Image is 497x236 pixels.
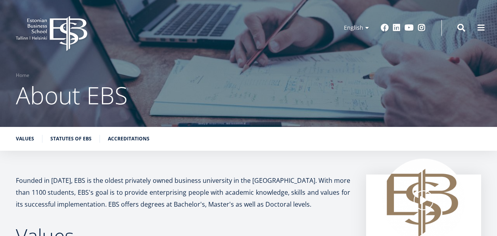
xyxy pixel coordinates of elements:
[16,79,128,111] span: About EBS
[381,24,389,32] a: Facebook
[418,24,426,32] a: Instagram
[405,24,414,32] a: Youtube
[50,135,92,143] a: Statutes of EBS
[108,135,150,143] a: Accreditations
[16,175,350,210] p: Founded in [DATE], EBS is the oldest privately owned business university in the [GEOGRAPHIC_DATA]...
[16,71,29,79] a: Home
[393,24,401,32] a: Linkedin
[16,135,34,143] a: Values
